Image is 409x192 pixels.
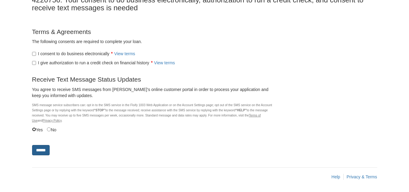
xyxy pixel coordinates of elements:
[32,75,274,84] p: Receive Text Message Status Updates
[32,127,36,131] input: Yes
[47,126,56,133] label: No
[32,114,261,122] a: Terms of Use
[114,51,135,56] a: View terms
[32,27,274,36] p: Terms & Agreements
[94,109,106,112] b: “STOP”
[32,86,274,101] div: You agree to receive SMS messages from [PERSON_NAME]'s online customer portal in order to process...
[154,60,175,65] a: View terms
[347,174,377,179] a: Privacy & Terms
[32,61,36,65] input: I give authorization to run a credit check on financial historyView terms
[43,119,62,122] a: Privacy Policy
[32,52,36,56] input: I consent to do business electronicallyView terms
[235,109,246,112] b: “HELP”
[32,39,274,45] p: The following consents are required to complete your loan.
[32,126,43,133] label: Yes
[32,103,272,122] small: SMS message service subscribers can: opt in to the SMS service in the Floify 1003 Web Application...
[32,51,135,57] label: I consent to do business electronically
[32,60,175,66] label: I give authorization to run a credit check on financial history
[47,127,51,131] input: No
[331,174,340,179] a: Help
